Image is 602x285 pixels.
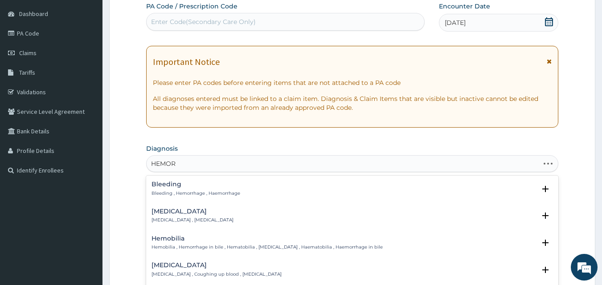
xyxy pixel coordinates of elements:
span: We're online! [52,86,123,176]
img: d_794563401_company_1708531726252_794563401 [16,44,36,67]
i: open select status [540,237,551,248]
h1: Important Notice [153,57,220,67]
label: PA Code / Prescription Code [146,2,238,11]
h4: [MEDICAL_DATA] [152,262,282,269]
h4: Hemobilia [152,235,383,242]
i: open select status [540,265,551,275]
h4: Bleeding [152,181,240,188]
span: [DATE] [445,18,466,27]
i: open select status [540,184,551,194]
span: Claims [19,49,37,57]
textarea: Type your message and hit 'Enter' [4,190,170,221]
p: All diagnoses entered must be linked to a claim item. Diagnosis & Claim Items that are visible bu... [153,94,552,112]
span: Tariffs [19,68,35,76]
div: Chat with us now [46,50,150,61]
label: Diagnosis [146,144,178,153]
h4: [MEDICAL_DATA] [152,208,233,215]
p: Bleeding , Hemorrhage , Haemorrhage [152,190,240,197]
i: open select status [540,210,551,221]
p: Hemobilia , Hemorrhage in bile , Hematobilia , [MEDICAL_DATA] , Haematobilia , Haemorrhage in bile [152,244,383,250]
span: Dashboard [19,10,48,18]
div: Enter Code(Secondary Care Only) [151,17,256,26]
label: Encounter Date [439,2,490,11]
div: Minimize live chat window [146,4,168,26]
p: [MEDICAL_DATA] , Coughing up blood , [MEDICAL_DATA] [152,271,282,277]
p: Please enter PA codes before entering items that are not attached to a PA code [153,78,552,87]
p: [MEDICAL_DATA] , [MEDICAL_DATA] [152,217,233,223]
